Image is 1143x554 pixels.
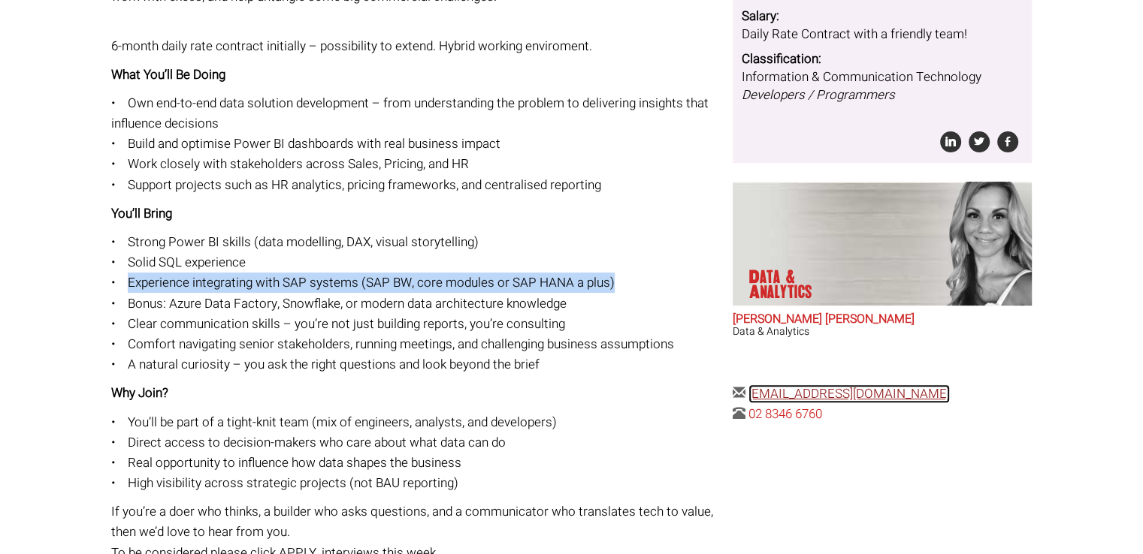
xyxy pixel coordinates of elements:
[742,68,1023,105] dd: Information & Communication Technology
[111,15,721,56] p: 6-month daily rate contract initially – possibility to extend. Hybrid working enviroment.
[748,405,822,423] a: 02 8346 6760
[748,384,950,403] a: [EMAIL_ADDRESS][DOMAIN_NAME]
[111,65,225,84] strong: What You’ll Be Doing
[111,384,168,402] strong: Why Join?
[742,8,1023,26] dt: Salary:
[111,204,172,223] strong: You’ll Bring
[742,86,895,104] i: Developers / Programmers
[111,93,721,195] p: • Own end-to-end data solution development – from understanding the problem to delivering insight...
[733,326,1032,337] h3: Data & Analytics
[887,182,1032,306] img: Anna-Maria Julie does Data & Analytics
[742,26,1023,44] dd: Daily Rate Contract with a friendly team!
[749,269,860,300] p: Data & Analytics
[111,232,721,375] p: • Strong Power BI skills (data modelling, DAX, visual storytelling) • Solid SQL experience • Expe...
[742,50,1023,68] dt: Classification:
[111,412,721,494] p: • You’ll be part of a tight-knit team (mix of engineers, analysts, and developers) • Direct acces...
[733,313,1032,327] h2: [PERSON_NAME] [PERSON_NAME]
